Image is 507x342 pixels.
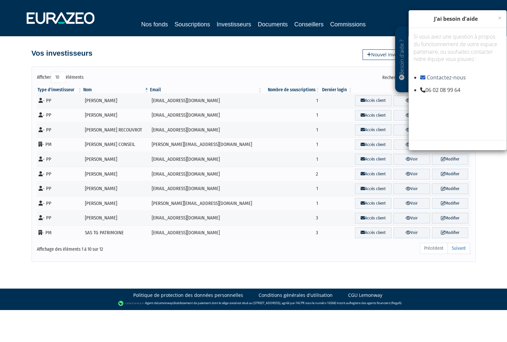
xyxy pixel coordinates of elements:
[37,108,83,123] td: - PP
[393,213,430,224] a: Voir
[393,125,430,135] a: Voir
[259,292,333,299] a: Conditions générales d'utilisation
[393,110,430,121] a: Voir
[393,169,430,180] a: Voir
[158,301,173,305] a: Lemonway
[263,108,320,123] td: 1
[83,211,149,226] td: [PERSON_NAME]
[320,87,353,93] th: Dernier login : activer pour trier la colonne par ordre croissant
[355,169,392,180] a: Accès client
[382,72,470,83] label: Rechercher :
[83,225,149,240] td: SAS TG PATRIMOINE
[355,125,392,135] a: Accès client
[149,152,263,167] td: [EMAIL_ADDRESS][DOMAIN_NAME]
[37,196,83,211] td: - PP
[83,108,149,123] td: [PERSON_NAME]
[149,167,263,182] td: [EMAIL_ADDRESS][DOMAIN_NAME]
[398,30,406,89] p: Besoin d'aide ?
[355,198,392,209] a: Accès client
[149,87,263,93] th: Email : activer pour trier la colonne par ordre croissant
[83,196,149,211] td: [PERSON_NAME]
[37,152,83,167] td: - PP
[37,72,84,83] label: Afficher éléments
[37,211,83,226] td: - PP
[149,93,263,108] td: [EMAIL_ADDRESS][DOMAIN_NAME]
[83,182,149,196] td: [PERSON_NAME]
[330,20,366,29] a: Commissions
[355,154,392,165] a: Accès client
[393,95,430,106] a: Voir
[414,33,502,71] p: Si vous avez une question à propos du fonctionnement de votre espace partenaire, ou souhaitez con...
[427,74,466,81] a: Contactez-nous
[32,49,92,57] h4: Vos investisseurs
[263,93,320,108] td: 1
[37,182,83,196] td: - PP
[149,123,263,137] td: [EMAIL_ADDRESS][DOMAIN_NAME]
[263,152,320,167] td: 1
[7,300,500,307] div: - Agent de (établissement de paiement dont le siège social est situé au [STREET_ADDRESS], agréé p...
[353,87,470,93] th: &nbsp;
[263,196,320,211] td: 1
[83,93,149,108] td: [PERSON_NAME]
[355,95,392,106] a: Accès client
[355,139,392,150] a: Accès client
[37,123,83,137] td: - PP
[37,137,83,152] td: - PM
[355,227,392,238] a: Accès client
[348,292,382,299] a: CGU Lemonway
[498,13,502,22] span: ×
[393,139,430,150] a: Voir
[294,20,324,29] a: Conseillers
[37,167,83,182] td: - PP
[420,86,502,94] li: 06 02 08 99 64
[149,225,263,240] td: [EMAIL_ADDRESS][DOMAIN_NAME]
[83,152,149,167] td: [PERSON_NAME]
[349,301,401,305] a: Registre des agents financiers (Regafi)
[393,227,430,238] a: Voir
[149,182,263,196] td: [EMAIL_ADDRESS][DOMAIN_NAME]
[83,167,149,182] td: [PERSON_NAME]
[355,184,392,194] a: Accès client
[263,137,320,152] td: 1
[149,211,263,226] td: [EMAIL_ADDRESS][DOMAIN_NAME]
[393,184,430,194] a: Voir
[409,10,507,28] div: J'ai besoin d'aide
[37,87,83,93] th: Type d'investisseur : activer pour trier la colonne par ordre croissant
[263,123,320,137] td: 1
[83,137,149,152] td: [PERSON_NAME] CONSEIL
[393,154,430,165] a: Voir
[393,198,430,209] a: Voir
[263,182,320,196] td: 1
[141,20,168,29] a: Nos fonds
[149,196,263,211] td: [PERSON_NAME][EMAIL_ADDRESS][DOMAIN_NAME]
[174,20,210,29] a: Souscriptions
[258,20,288,29] a: Documents
[355,110,392,121] a: Accès client
[263,211,320,226] td: 3
[355,213,392,224] a: Accès client
[37,225,83,240] td: - PM
[263,87,320,93] th: Nombre de souscriptions : activer pour trier la colonne par ordre croissant
[263,225,320,240] td: 3
[149,108,263,123] td: [EMAIL_ADDRESS][DOMAIN_NAME]
[216,20,251,30] a: Investisseurs
[133,292,243,299] a: Politique de protection des données personnelles
[51,72,66,83] select: Afficheréléments
[37,93,83,108] td: - PP
[149,137,263,152] td: [PERSON_NAME][EMAIL_ADDRESS][DOMAIN_NAME]
[83,123,149,137] td: [PERSON_NAME] RECOUVROT
[37,242,212,253] div: Affichage des éléments 1 à 10 sur 12
[118,300,143,307] img: logo-lemonway.png
[263,167,320,182] td: 2
[27,12,94,24] img: 1732889491-logotype_eurazeo_blanc_rvb.png
[83,87,149,93] th: Nom : activer pour trier la colonne par ordre d&eacute;croissant
[363,49,419,60] a: Nouvel investisseur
